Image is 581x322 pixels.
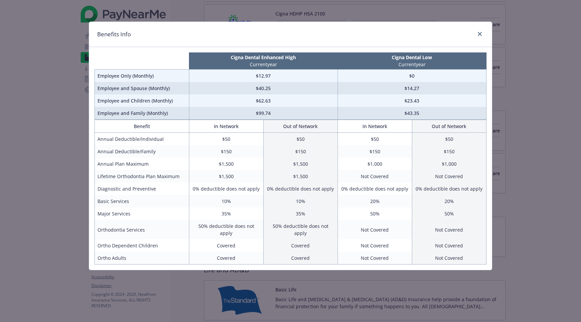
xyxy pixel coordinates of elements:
td: $50 [263,133,338,146]
td: 50% [338,207,412,220]
td: $150 [263,145,338,158]
th: In Network [338,120,412,133]
td: Lifetime Orthodontia Plan Maximum [95,170,189,183]
td: 35% [263,207,338,220]
td: 35% [189,207,263,220]
td: $1,000 [338,158,412,170]
p: Current year [190,61,336,68]
td: Not Covered [338,252,412,265]
td: $50 [189,133,263,146]
th: intentionally left blank [95,52,189,70]
td: Not Covered [338,220,412,239]
td: $150 [412,145,486,158]
td: $1,500 [263,170,338,183]
td: $43.35 [338,107,486,120]
td: 10% [263,195,338,207]
td: 0% deductible does not apply [338,183,412,195]
td: $50 [338,133,412,146]
p: Cigna Dental Low [339,54,485,61]
td: Annual Deductible/Family [95,145,189,158]
td: $1,500 [189,170,263,183]
td: $1,500 [263,158,338,170]
p: Current year [339,61,485,68]
td: Not Covered [338,170,412,183]
td: Ortho Adults [95,252,189,265]
td: Ortho Dependent Children [95,239,189,252]
td: Not Covered [412,170,486,183]
td: Diagnostic and Preventive [95,183,189,195]
td: $62.63 [189,94,338,107]
td: Covered [189,239,263,252]
td: Annual Plan Maximum [95,158,189,170]
td: Basic Services [95,195,189,207]
td: 0% deductible does not apply [263,183,338,195]
td: Not Covered [412,239,486,252]
p: Cigna Dental Enhanced High [190,54,336,61]
td: $0 [338,70,486,82]
td: Not Covered [338,239,412,252]
td: 10% [189,195,263,207]
div: compare plan details [89,22,492,270]
td: $12.97 [189,70,338,82]
td: Covered [263,239,338,252]
td: Covered [263,252,338,265]
a: close [476,30,484,38]
td: $50 [412,133,486,146]
td: Covered [189,252,263,265]
th: Out of Network [263,120,338,133]
td: Employee and Children (Monthly) [95,94,189,107]
td: Major Services [95,207,189,220]
td: $23.43 [338,94,486,107]
td: 20% [338,195,412,207]
td: 0% deductible does not apply [412,183,486,195]
td: Employee and Spouse (Monthly) [95,82,189,94]
td: 50% deductible does not apply [263,220,338,239]
td: $1,500 [189,158,263,170]
td: $1,000 [412,158,486,170]
td: 50% deductible does not apply [189,220,263,239]
td: Not Covered [412,220,486,239]
th: Out of Network [412,120,486,133]
td: 50% [412,207,486,220]
td: $14.27 [338,82,486,94]
td: $40.25 [189,82,338,94]
td: 20% [412,195,486,207]
td: Employee Only (Monthly) [95,70,189,82]
td: $99.74 [189,107,338,120]
h1: Benefits Info [97,30,131,39]
th: Benefit [95,120,189,133]
td: 0% deductible does not apply [189,183,263,195]
td: $150 [338,145,412,158]
th: In Network [189,120,263,133]
td: Not Covered [412,252,486,265]
td: Annual Deductible/Individual [95,133,189,146]
td: Employee and Family (Monthly) [95,107,189,120]
td: $150 [189,145,263,158]
td: Orthodontia Services [95,220,189,239]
